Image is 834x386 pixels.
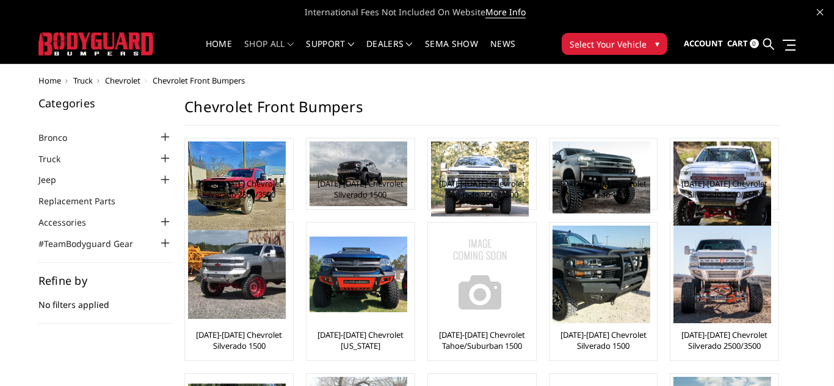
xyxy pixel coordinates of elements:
a: [DATE]-[DATE] Chevrolet [US_STATE] [310,329,412,351]
a: [DATE]-[DATE] Chevrolet Silverado 1500 [553,178,655,200]
a: Replacement Parts [38,195,131,207]
span: Chevrolet Front Bumpers [153,75,245,86]
a: Bronco [38,131,82,144]
a: [DATE]-[DATE] Chevrolet Silverado 2500/3500 [673,178,775,200]
span: Select Your Vehicle [570,38,647,51]
a: shop all [244,40,294,63]
a: [DATE]-[DATE] Chevrolet Tahoe/Suburban 1500 [431,329,533,351]
a: [DATE]-[DATE] Chevrolet Silverado 1500 [310,178,412,200]
a: Account [684,27,723,60]
a: Chevrolet [105,75,140,86]
a: [DATE]-[DATE] Chevrolet Silverado 1500 [188,329,290,351]
a: Cart 0 [727,27,759,60]
a: Truck [38,152,76,165]
a: Accessories [38,216,101,229]
span: ▾ [655,37,659,50]
h5: Categories [38,98,173,109]
span: Cart [727,38,748,49]
a: No Image [431,226,533,323]
h5: Refine by [38,275,173,286]
a: SEMA Show [425,40,478,63]
div: No filters applied [38,275,173,324]
a: [DATE]-[DATE] Chevrolet Silverado 2500/3500 [673,329,775,351]
a: Dealers [366,40,413,63]
a: [DATE]-[DATE] Chevrolet Silverado 1500 [553,329,655,351]
a: Home [38,75,61,86]
span: 0 [750,39,759,48]
button: Select Your Vehicle [562,33,667,55]
a: More Info [485,6,526,18]
img: BODYGUARD BUMPERS [38,32,154,55]
span: Account [684,38,723,49]
a: Jeep [38,173,71,186]
a: #TeamBodyguard Gear [38,237,148,250]
a: [DATE]-[DATE] Chevrolet Silverado 2500/3500 [188,178,290,200]
a: Support [306,40,354,63]
a: Truck [73,75,93,86]
a: Home [206,40,232,63]
a: [DATE]-[DATE] Chevrolet Silverado 2500/3500 [431,178,533,200]
a: News [490,40,515,63]
img: No Image [431,226,529,323]
h1: Chevrolet Front Bumpers [184,98,780,126]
